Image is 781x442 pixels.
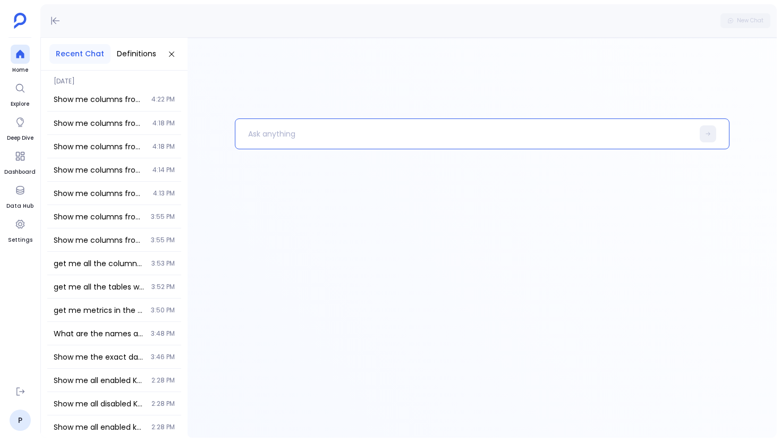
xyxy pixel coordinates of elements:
span: 3:50 PM [151,306,175,314]
span: 4:14 PM [152,166,175,174]
span: Data Hub [6,202,33,210]
span: Show me columns from salesforce_opportunityhistories table where data fill percentage is less tha... [54,235,145,245]
span: get me metrics in the system [54,305,145,316]
span: 2:28 PM [151,376,175,385]
span: Show me all enabled key definitions with their complete details including description, formula, a... [54,422,145,432]
button: Recent Chat [49,44,111,64]
span: 4:18 PM [152,142,175,151]
span: get me all the columns with data fill 10% [54,258,145,269]
span: 3:46 PM [151,353,175,361]
span: 2:28 PM [151,399,175,408]
span: 3:52 PM [151,283,175,291]
button: Definitions [111,44,163,64]
span: 4:18 PM [152,119,175,127]
span: 3:48 PM [151,329,175,338]
span: Show me all enabled Key Definitions with their descriptions, formulas, and data sources used [54,375,145,386]
span: Show me columns from salesforce_opportunityhistories table where data fill percentage is less tha... [54,94,145,105]
span: Deep Dive [7,134,33,142]
span: Show me all disabled Key Definitions with their descriptions, formulas, and data sources used [54,398,145,409]
a: Data Hub [6,181,33,210]
a: Deep Dive [7,113,33,142]
a: Home [11,45,30,74]
span: What are the names and data fill percentages of the 8 disabled columns in the Opportunity History... [54,328,145,339]
span: 3:53 PM [151,259,175,268]
span: Home [11,66,30,74]
a: Settings [8,215,32,244]
span: Show me columns from salesforce_opportunityhistories table where data fill percentage is less tha... [54,118,146,129]
span: Settings [8,236,32,244]
span: 3:55 PM [151,212,175,221]
span: [DATE] [47,71,181,86]
span: 3:55 PM [151,236,175,244]
img: petavue logo [14,13,27,29]
span: Show me columns from salesforce_opportunityhistories table where data fill percentage is less tha... [54,188,147,199]
span: Dashboard [4,168,36,176]
a: P [10,410,31,431]
a: Dashboard [4,147,36,176]
span: get me all the tables with data fill 10% [54,282,145,292]
span: Show me columns from salesforce_opportunityhistories table where data fill percentage is less tha... [54,141,146,152]
span: Show me the exact data types and sample values for Amount, ExpectedRevenue, PrevAmount, and PrevC... [54,352,145,362]
span: 4:22 PM [151,95,175,104]
span: 4:13 PM [153,189,175,198]
a: Explore [11,79,30,108]
span: Explore [11,100,30,108]
span: Show me columns from salesforce_opportunityhistories table where data fill percentage is less tha... [54,165,146,175]
span: Show me columns from salesforce_opportunityhistories table where data fill percentage is less tha... [54,211,145,222]
span: 2:28 PM [151,423,175,431]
